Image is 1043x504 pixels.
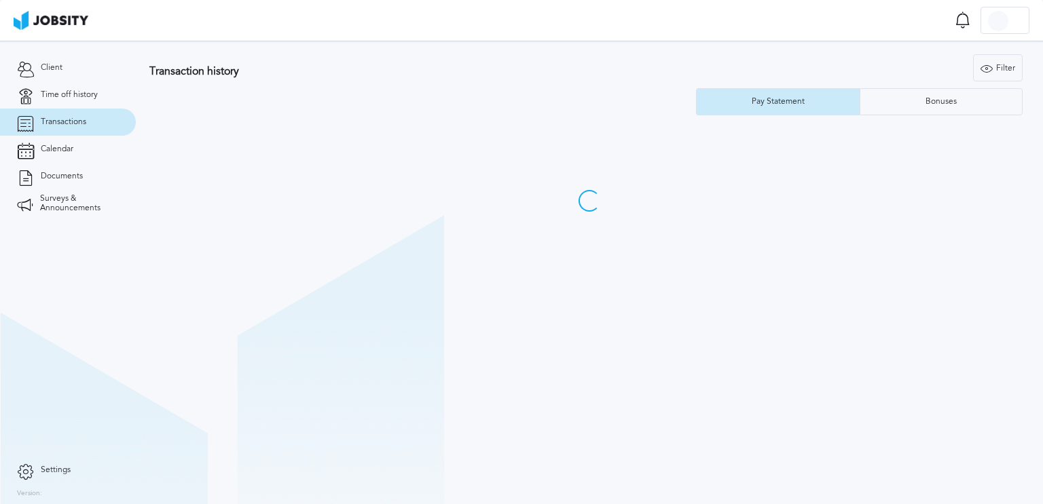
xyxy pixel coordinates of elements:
[41,172,83,181] span: Documents
[41,63,62,73] span: Client
[40,194,119,213] span: Surveys & Announcements
[974,55,1022,82] div: Filter
[919,97,964,106] div: Bonuses
[41,90,98,100] span: Time off history
[696,88,860,115] button: Pay Statement
[745,97,811,106] div: Pay Statement
[860,88,1023,115] button: Bonuses
[973,54,1023,81] button: Filter
[17,490,42,498] label: Version:
[41,117,86,127] span: Transactions
[41,144,73,154] span: Calendar
[149,65,627,77] h3: Transaction history
[41,465,71,475] span: Settings
[14,11,88,30] img: ab4bad089aa723f57921c736e9817d99.png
